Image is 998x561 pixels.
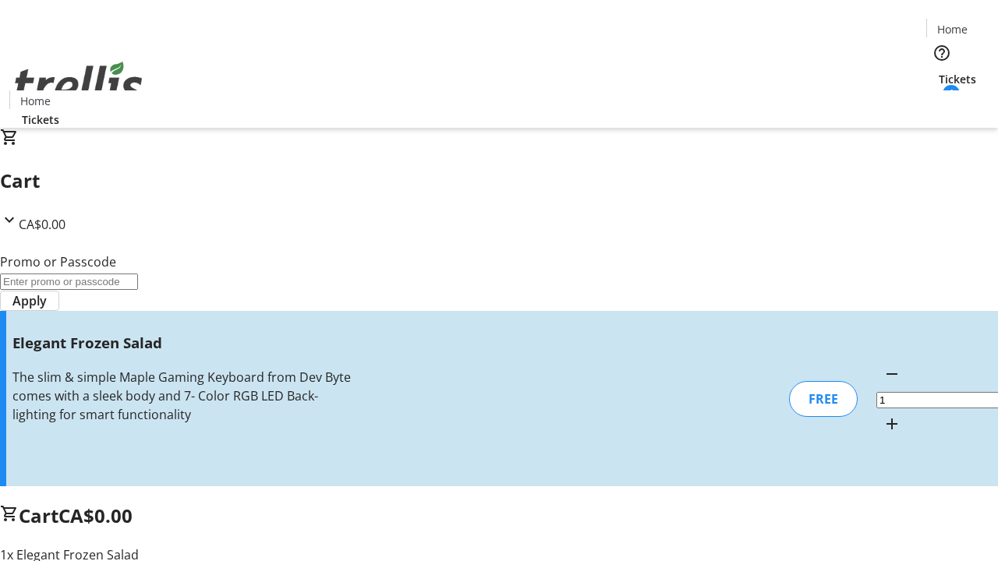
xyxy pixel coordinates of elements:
[926,87,957,118] button: Cart
[58,503,133,528] span: CA$0.00
[10,93,60,109] a: Home
[12,368,353,424] div: The slim & simple Maple Gaming Keyboard from Dev Byte comes with a sleek body and 7- Color RGB LE...
[789,381,858,417] div: FREE
[22,111,59,128] span: Tickets
[939,71,976,87] span: Tickets
[20,93,51,109] span: Home
[876,358,908,390] button: Decrement by one
[12,332,353,354] h3: Elegant Frozen Salad
[876,408,908,439] button: Increment by one
[926,37,957,69] button: Help
[927,21,977,37] a: Home
[9,111,72,128] a: Tickets
[12,291,47,310] span: Apply
[19,216,65,233] span: CA$0.00
[926,71,989,87] a: Tickets
[9,44,148,122] img: Orient E2E Organization YEeFUxQwnB's Logo
[937,21,968,37] span: Home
